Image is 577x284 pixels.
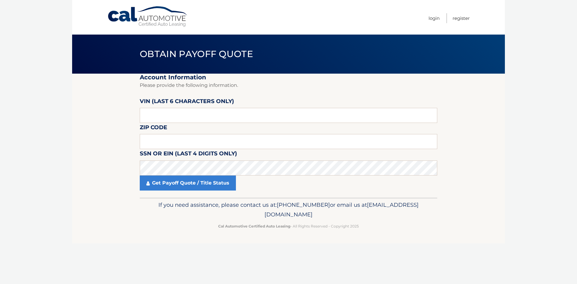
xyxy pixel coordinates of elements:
label: SSN or EIN (last 4 digits only) [140,149,237,160]
a: Cal Automotive [107,6,188,27]
h2: Account Information [140,74,437,81]
label: Zip Code [140,123,167,134]
p: Please provide the following information. [140,81,437,90]
label: VIN (last 6 characters only) [140,97,234,108]
p: - All Rights Reserved - Copyright 2025 [144,223,433,229]
strong: Cal Automotive Certified Auto Leasing [218,224,290,228]
a: Register [453,13,470,23]
p: If you need assistance, please contact us at: or email us at [144,200,433,219]
span: [PHONE_NUMBER] [277,201,330,208]
span: Obtain Payoff Quote [140,48,253,60]
a: Get Payoff Quote / Title Status [140,176,236,191]
a: Login [429,13,440,23]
